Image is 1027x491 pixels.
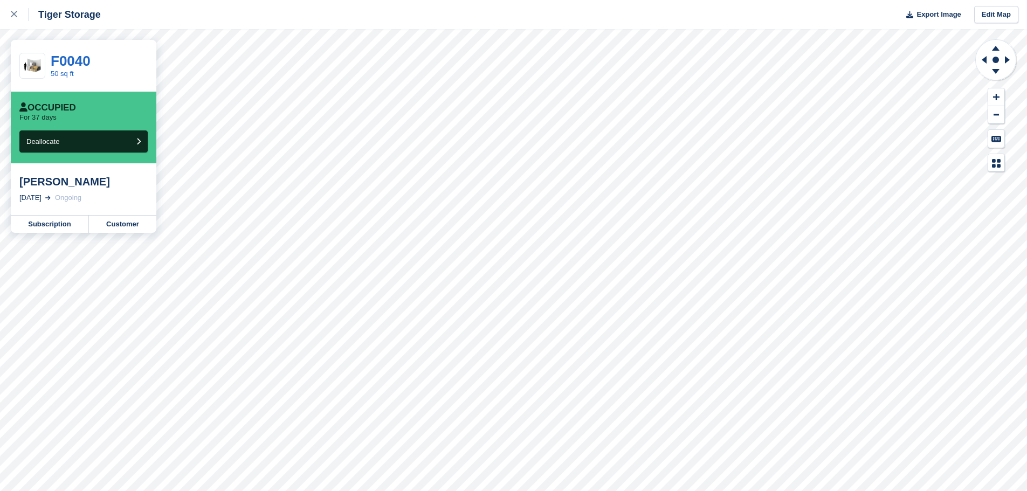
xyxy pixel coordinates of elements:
[26,137,59,146] span: Deallocate
[900,6,961,24] button: Export Image
[51,70,74,78] a: 50 sq ft
[988,106,1004,124] button: Zoom Out
[20,57,45,75] img: 50-sqft-unit.jpg
[19,130,148,153] button: Deallocate
[55,192,81,203] div: Ongoing
[89,216,156,233] a: Customer
[19,175,148,188] div: [PERSON_NAME]
[19,113,57,122] p: For 37 days
[19,102,76,113] div: Occupied
[51,53,91,69] a: F0040
[29,8,101,21] div: Tiger Storage
[45,196,51,200] img: arrow-right-light-icn-cde0832a797a2874e46488d9cf13f60e5c3a73dbe684e267c42b8395dfbc2abf.svg
[19,192,42,203] div: [DATE]
[974,6,1018,24] a: Edit Map
[11,216,89,233] a: Subscription
[988,154,1004,172] button: Map Legend
[988,88,1004,106] button: Zoom In
[988,130,1004,148] button: Keyboard Shortcuts
[916,9,961,20] span: Export Image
